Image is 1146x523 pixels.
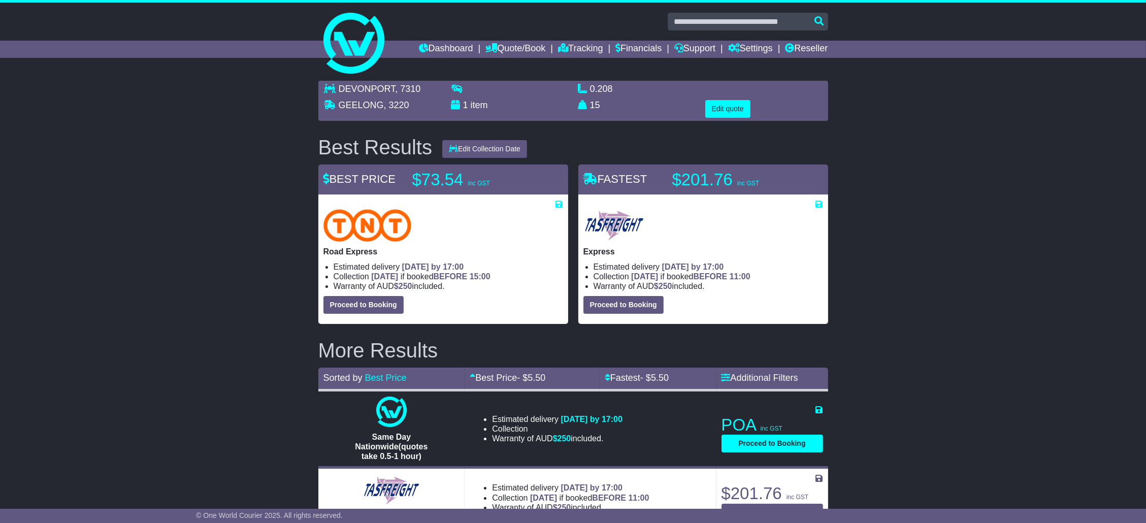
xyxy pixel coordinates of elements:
p: $201.76 [722,483,823,504]
span: BEFORE [592,494,626,502]
a: Additional Filters [722,373,798,383]
span: 5.50 [528,373,545,383]
button: Edit quote [705,100,750,118]
span: inc GST [787,494,808,501]
span: [DATE] by 17:00 [561,415,623,423]
span: if booked [530,494,649,502]
span: 5.50 [651,373,669,383]
span: $ [553,434,571,443]
img: TNT Domestic: Road Express [323,209,412,242]
a: Tracking [558,41,603,58]
span: - $ [640,373,669,383]
li: Warranty of AUD included. [334,281,563,291]
img: Tasfreight: General [363,475,420,506]
a: Settings [728,41,773,58]
button: Proceed to Booking [722,504,823,521]
h2: More Results [318,339,828,362]
span: if booked [631,272,750,281]
span: item [471,100,488,110]
a: Best Price [365,373,407,383]
li: Collection [492,424,623,434]
p: Express [583,247,823,256]
span: - $ [517,373,545,383]
span: 250 [558,503,571,512]
span: BEST PRICE [323,173,396,185]
li: Warranty of AUD included. [492,434,623,443]
p: Road Express [323,247,563,256]
span: DEVONPORT [339,84,396,94]
span: 250 [399,282,412,290]
span: [DATE] [631,272,658,281]
span: GEELONG [339,100,384,110]
span: , 7310 [395,84,420,94]
span: Same Day Nationwide(quotes take 0.5-1 hour) [355,433,428,461]
p: $73.54 [412,170,539,190]
span: [DATE] [530,494,557,502]
span: inc GST [468,180,490,187]
li: Estimated delivery [492,414,623,424]
a: Best Price- $5.50 [470,373,545,383]
span: [DATE] by 17:00 [662,263,724,271]
span: if booked [371,272,490,281]
span: inc GST [761,425,782,432]
span: Sorted by [323,373,363,383]
span: 250 [558,434,571,443]
a: Quote/Book [485,41,545,58]
a: Fastest- $5.50 [605,373,669,383]
li: Warranty of AUD included. [594,281,823,291]
span: 11:00 [629,494,649,502]
button: Edit Collection Date [442,140,527,158]
span: BEFORE [434,272,468,281]
button: Proceed to Booking [583,296,664,314]
span: $ [394,282,412,290]
a: Reseller [785,41,828,58]
span: 0.208 [590,84,613,94]
p: POA [722,415,823,435]
span: , 3220 [384,100,409,110]
li: Collection [594,272,823,281]
li: Warranty of AUD included. [492,503,649,512]
span: © One World Courier 2025. All rights reserved. [196,511,343,519]
a: Dashboard [419,41,473,58]
span: 15 [590,100,600,110]
img: One World Courier: Same Day Nationwide(quotes take 0.5-1 hour) [376,397,407,427]
span: 15:00 [470,272,490,281]
li: Estimated delivery [334,262,563,272]
span: $ [654,282,672,290]
button: Proceed to Booking [722,435,823,452]
li: Collection [334,272,563,281]
img: Tasfreight: Express [583,209,645,242]
span: 250 [659,282,672,290]
p: $201.76 [672,170,799,190]
li: Estimated delivery [492,483,649,493]
a: Financials [615,41,662,58]
span: FASTEST [583,173,647,185]
li: Collection [492,493,649,503]
a: Support [674,41,715,58]
span: [DATE] [371,272,398,281]
span: 1 [463,100,468,110]
span: [DATE] by 17:00 [561,483,623,492]
span: BEFORE [694,272,728,281]
li: Estimated delivery [594,262,823,272]
span: inc GST [737,180,759,187]
span: 11:00 [730,272,750,281]
button: Proceed to Booking [323,296,404,314]
span: $ [553,503,571,512]
div: Best Results [313,136,438,158]
span: [DATE] by 17:00 [402,263,464,271]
